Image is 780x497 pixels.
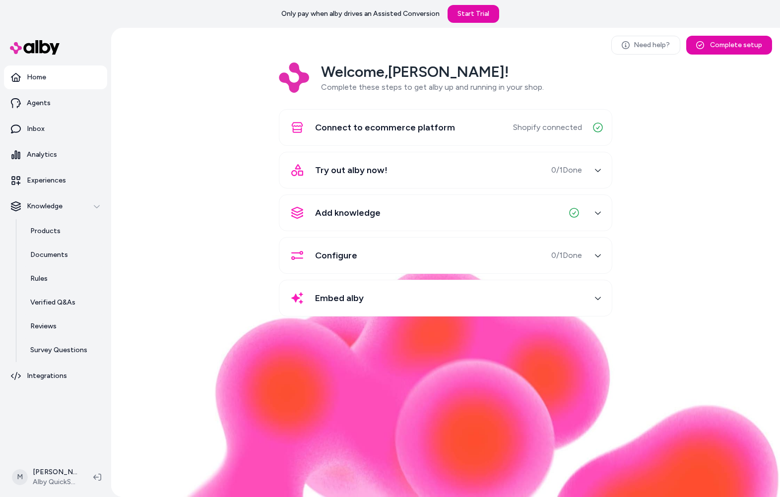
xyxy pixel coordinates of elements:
span: Try out alby now! [315,163,388,177]
span: M [12,469,28,485]
a: Survey Questions [20,338,107,362]
a: Documents [20,243,107,267]
span: 0 / 1 Done [551,249,582,261]
p: Inbox [27,124,45,134]
span: 0 / 1 Done [551,164,582,176]
p: Home [27,72,46,82]
p: Knowledge [27,201,63,211]
button: Configure0/1Done [285,244,606,267]
a: Inbox [4,117,107,141]
span: Alby QuickStart Store [33,477,77,487]
a: Need help? [611,36,680,55]
button: Complete setup [686,36,772,55]
a: Analytics [4,143,107,167]
button: Connect to ecommerce platformShopify connected [285,116,606,139]
a: Start Trial [448,5,499,23]
span: Complete these steps to get alby up and running in your shop. [321,82,544,92]
p: Integrations [27,371,67,381]
p: Agents [27,98,51,108]
button: Embed alby [285,286,606,310]
p: Verified Q&As [30,298,75,308]
a: Agents [4,91,107,115]
span: Shopify connected [513,122,582,133]
p: Survey Questions [30,345,87,355]
p: Reviews [30,321,57,331]
img: Logo [279,62,309,93]
button: M[PERSON_NAME]Alby QuickStart Store [6,461,85,493]
img: alby Bubble [111,265,780,497]
a: Integrations [4,364,107,388]
a: Rules [20,267,107,291]
button: Try out alby now!0/1Done [285,158,606,182]
a: Home [4,65,107,89]
span: Configure [315,248,357,262]
p: Only pay when alby drives an Assisted Conversion [281,9,440,19]
p: Analytics [27,150,57,160]
p: Rules [30,274,48,284]
a: Products [20,219,107,243]
span: Embed alby [315,291,364,305]
p: Documents [30,250,68,260]
span: Add knowledge [315,206,381,220]
p: [PERSON_NAME] [33,467,77,477]
a: Verified Q&As [20,291,107,314]
a: Experiences [4,169,107,192]
a: Reviews [20,314,107,338]
h2: Welcome, [PERSON_NAME] ! [321,62,544,81]
img: alby Logo [10,40,60,55]
span: Connect to ecommerce platform [315,121,455,134]
button: Add knowledge [285,201,606,225]
p: Products [30,226,61,236]
button: Knowledge [4,194,107,218]
p: Experiences [27,176,66,186]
